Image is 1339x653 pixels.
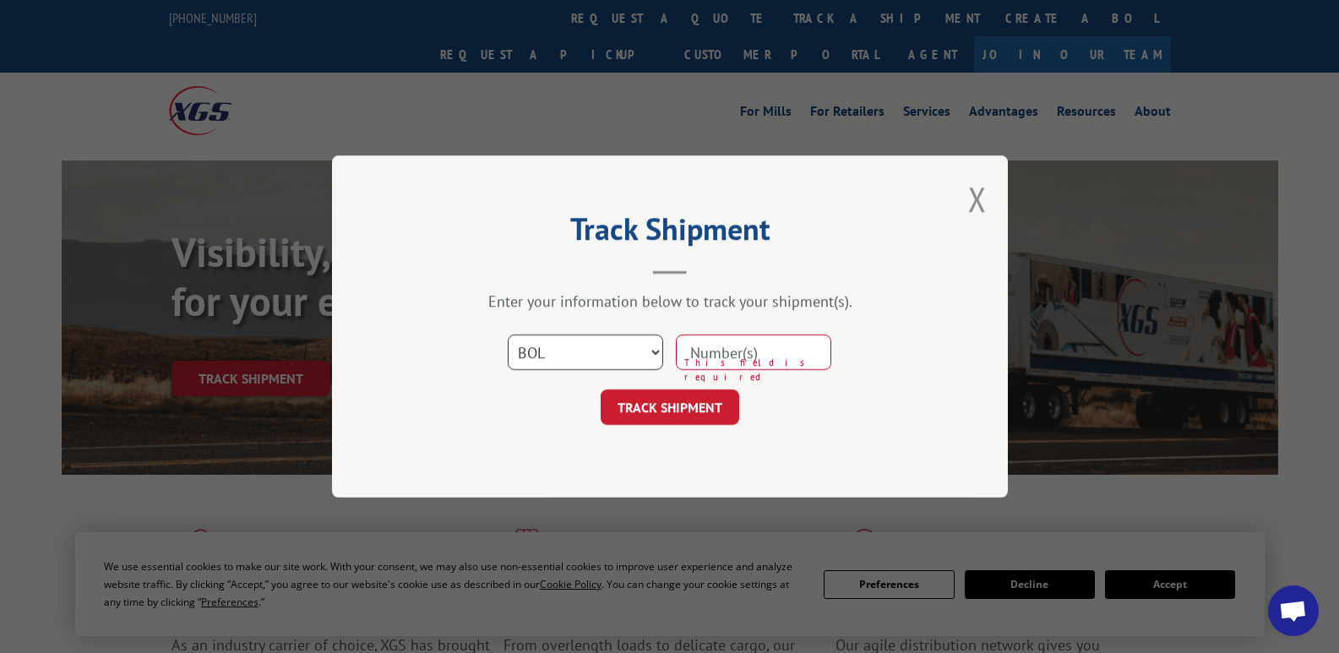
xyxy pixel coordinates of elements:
[416,217,923,249] h2: Track Shipment
[416,291,923,311] div: Enter your information below to track your shipment(s).
[601,389,739,425] button: TRACK SHIPMENT
[676,335,831,370] input: Number(s)
[684,356,831,384] span: This field is required
[1268,585,1319,636] div: Open chat
[968,177,987,221] button: Close modal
